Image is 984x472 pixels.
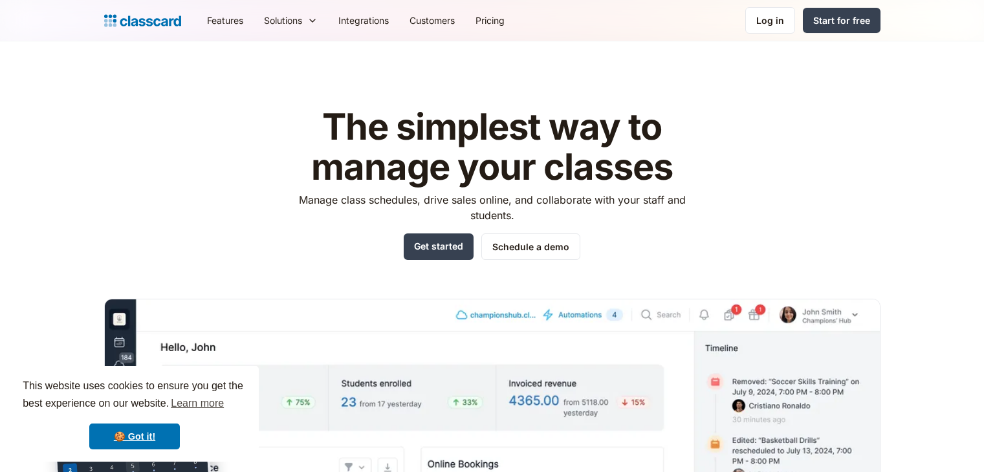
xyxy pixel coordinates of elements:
div: Start for free [813,14,870,27]
a: Customers [399,6,465,35]
div: Log in [756,14,784,27]
a: Get started [404,233,474,260]
div: Solutions [254,6,328,35]
h1: The simplest way to manage your classes [287,107,697,187]
span: This website uses cookies to ensure you get the best experience on our website. [23,378,246,413]
a: Integrations [328,6,399,35]
a: home [104,12,181,30]
div: cookieconsent [10,366,259,462]
a: Features [197,6,254,35]
div: Solutions [264,14,302,27]
a: Log in [745,7,795,34]
a: Schedule a demo [481,233,580,260]
a: Pricing [465,6,515,35]
a: Start for free [803,8,880,33]
a: learn more about cookies [169,394,226,413]
p: Manage class schedules, drive sales online, and collaborate with your staff and students. [287,192,697,223]
a: dismiss cookie message [89,424,180,449]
